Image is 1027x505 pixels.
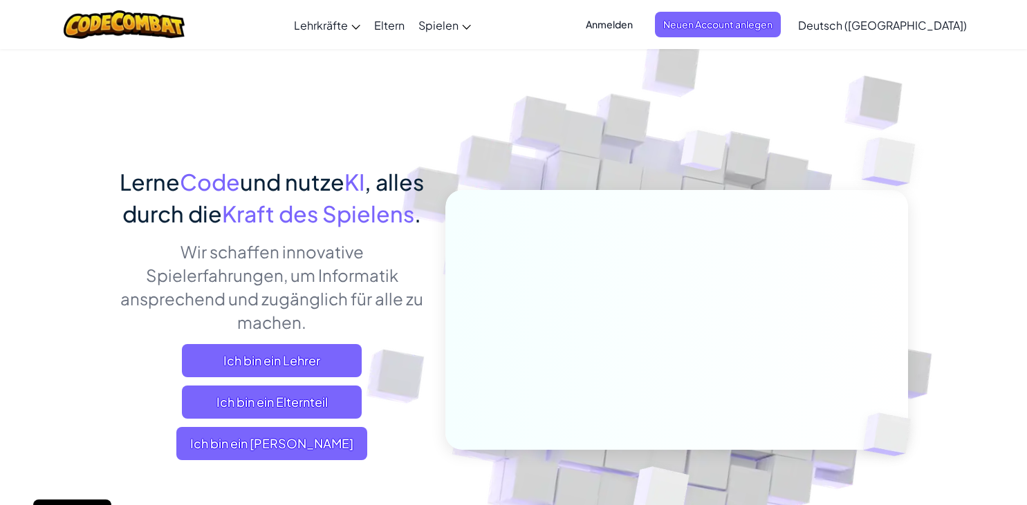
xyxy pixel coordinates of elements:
span: Kraft des Spielens [222,200,414,227]
a: Ich bin ein Elternteil [182,385,362,419]
span: Lehrkräfte [294,18,348,32]
span: Spielen [418,18,459,32]
span: Deutsch ([GEOGRAPHIC_DATA]) [798,18,967,32]
img: Overlap cubes [654,103,754,206]
a: Spielen [411,6,478,44]
span: . [414,200,421,227]
img: Overlap cubes [840,384,943,485]
span: KI [344,168,364,196]
span: und nutze [240,168,344,196]
a: Deutsch ([GEOGRAPHIC_DATA]) [791,6,974,44]
span: Lerne [120,168,180,196]
img: Overlap cubes [834,104,954,220]
button: Neuen Account anlegen [655,12,781,37]
a: Eltern [367,6,411,44]
a: Ich bin ein Lehrer [182,344,362,377]
button: Ich bin ein [PERSON_NAME] [176,427,367,460]
img: CodeCombat logo [64,10,185,39]
a: Lehrkräfte [287,6,367,44]
p: Wir schaffen innovative Spielerfahrungen, um Informatik ansprechend und zugänglich für alle zu ma... [120,240,425,334]
span: Code [180,168,240,196]
button: Anmelden [577,12,641,37]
